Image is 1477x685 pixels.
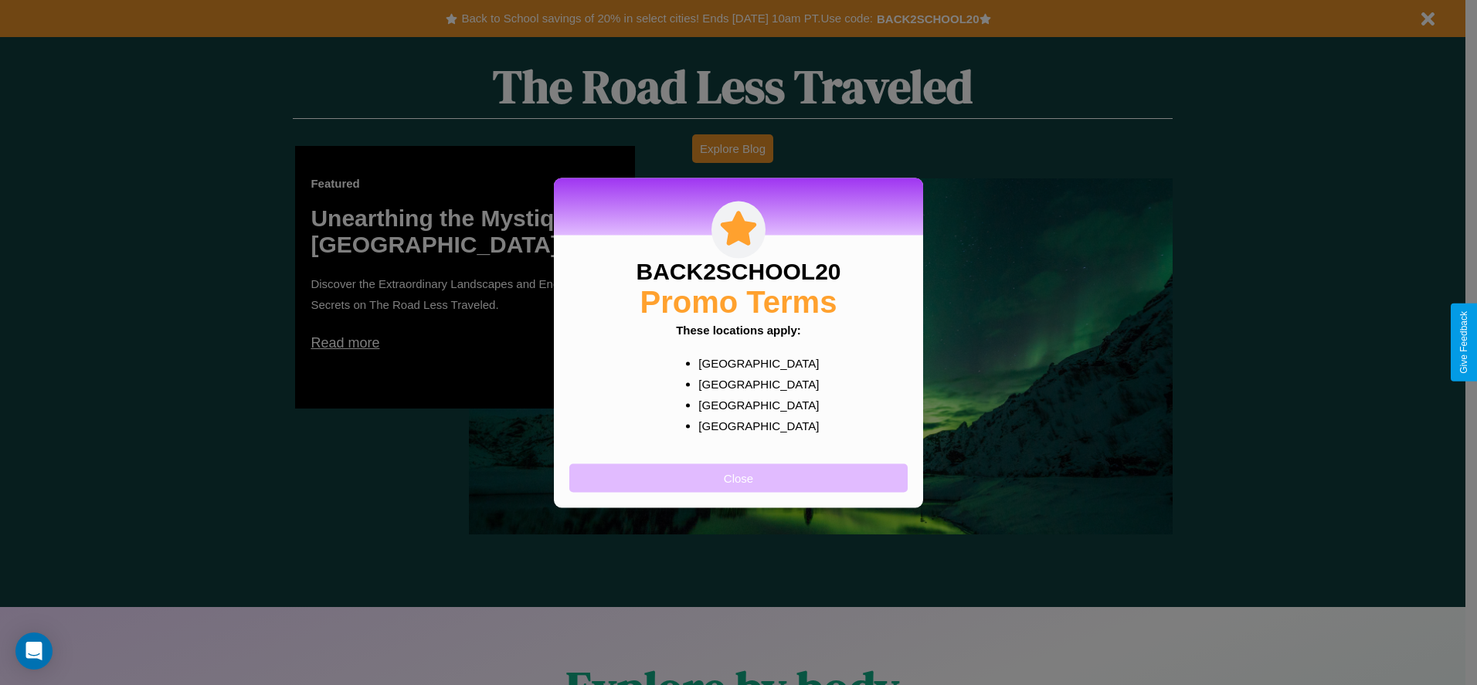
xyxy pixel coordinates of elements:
div: Give Feedback [1458,311,1469,374]
p: [GEOGRAPHIC_DATA] [698,373,809,394]
button: Close [569,463,908,492]
p: [GEOGRAPHIC_DATA] [698,415,809,436]
div: Open Intercom Messenger [15,632,53,670]
h3: BACK2SCHOOL20 [636,258,840,284]
b: These locations apply: [676,323,801,336]
p: [GEOGRAPHIC_DATA] [698,394,809,415]
h2: Promo Terms [640,284,837,319]
p: [GEOGRAPHIC_DATA] [698,352,809,373]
